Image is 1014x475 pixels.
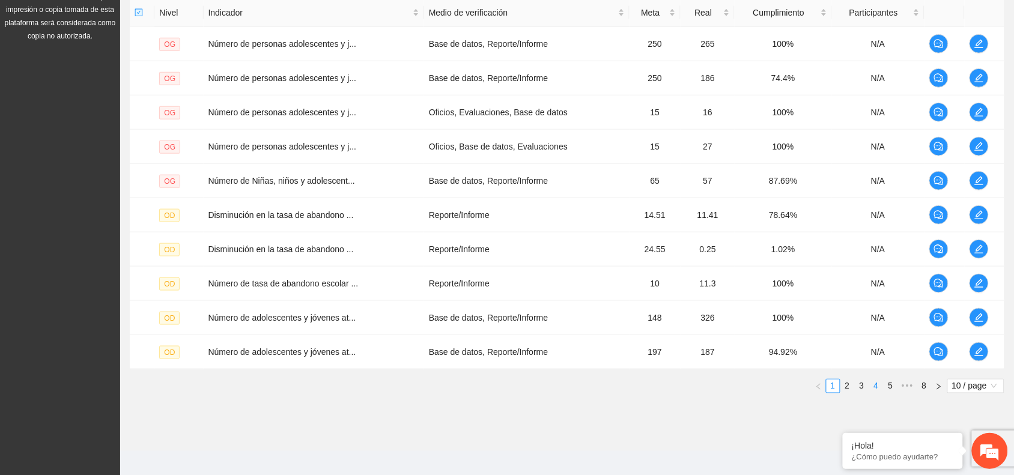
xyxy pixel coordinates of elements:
[970,73,988,83] span: edit
[681,267,735,301] td: 11.3
[62,61,202,77] div: Chatee con nosotros ahora
[826,379,840,393] li: 1
[630,198,681,232] td: 14.51
[159,106,180,120] span: OG
[832,164,925,198] td: N/A
[208,73,357,83] span: Número de personas adolescentes y j...
[429,6,616,19] span: Medio de verificación
[681,27,735,61] td: 265
[630,232,681,267] td: 24.55
[208,39,357,49] span: Número de personas adolescentes y j...
[815,383,822,390] span: left
[424,198,630,232] td: Reporte/Informe
[827,380,840,393] a: 1
[812,379,826,393] button: left
[70,160,166,282] span: Estamos en línea.
[832,198,925,232] td: N/A
[970,279,988,288] span: edit
[832,27,925,61] td: N/A
[832,267,925,301] td: N/A
[681,232,735,267] td: 0.25
[929,274,949,293] button: comment
[841,380,854,393] a: 2
[935,383,943,390] span: right
[630,164,681,198] td: 65
[970,240,989,259] button: edit
[970,210,988,220] span: edit
[898,379,917,393] li: Next 5 Pages
[918,380,931,393] a: 8
[630,301,681,335] td: 148
[852,452,954,461] p: ¿Cómo puedo ayudarte?
[735,335,831,369] td: 94.92%
[840,379,855,393] li: 2
[208,142,357,151] span: Número de personas adolescentes y j...
[884,380,897,393] a: 5
[735,232,831,267] td: 1.02%
[929,68,949,88] button: comment
[952,380,1000,393] span: 10 / page
[681,335,735,369] td: 187
[681,301,735,335] td: 326
[917,379,932,393] li: 8
[852,441,954,450] div: ¡Hola!
[970,34,989,53] button: edit
[929,342,949,362] button: comment
[208,210,354,220] span: Disminución en la tasa de abandono ...
[208,107,357,117] span: Número de personas adolescentes y j...
[424,164,630,198] td: Base de datos, Reporte/Informe
[685,6,721,19] span: Real
[208,244,354,254] span: Disminución en la tasa de abandono ...
[970,244,988,254] span: edit
[159,346,180,359] span: OD
[970,103,989,122] button: edit
[630,335,681,369] td: 197
[970,39,988,49] span: edit
[898,379,917,393] span: •••
[424,130,630,164] td: Oficios, Base de datos, Evaluaciones
[208,313,356,322] span: Número de adolescentes y jóvenes at...
[870,380,883,393] a: 4
[970,274,989,293] button: edit
[970,142,988,151] span: edit
[208,279,359,288] span: Número de tasa de abandono escolar ...
[932,379,946,393] button: right
[929,240,949,259] button: comment
[681,95,735,130] td: 16
[159,277,180,291] span: OD
[630,267,681,301] td: 10
[970,107,988,117] span: edit
[739,6,818,19] span: Cumplimiento
[869,379,884,393] li: 4
[681,164,735,198] td: 57
[832,130,925,164] td: N/A
[884,379,898,393] li: 5
[929,171,949,190] button: comment
[208,176,355,186] span: Número de Niñas, niños y adolescent...
[855,379,869,393] li: 3
[970,176,988,186] span: edit
[970,171,989,190] button: edit
[970,205,989,225] button: edit
[424,301,630,335] td: Base de datos, Reporte/Informe
[159,72,180,85] span: OG
[735,61,831,95] td: 74.4%
[634,6,667,19] span: Meta
[832,232,925,267] td: N/A
[630,95,681,130] td: 15
[735,301,831,335] td: 100%
[630,27,681,61] td: 250
[630,61,681,95] td: 250
[812,379,826,393] li: Previous Page
[681,198,735,232] td: 11.41
[159,209,180,222] span: OD
[735,27,831,61] td: 100%
[837,6,911,19] span: Participantes
[208,6,410,19] span: Indicador
[681,130,735,164] td: 27
[735,130,831,164] td: 100%
[735,95,831,130] td: 100%
[735,164,831,198] td: 87.69%
[929,34,949,53] button: comment
[135,8,143,17] span: check-square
